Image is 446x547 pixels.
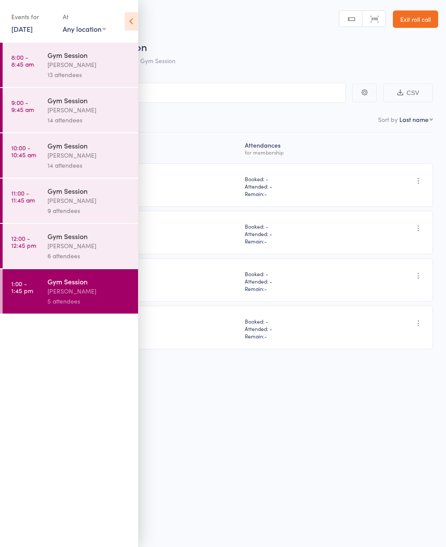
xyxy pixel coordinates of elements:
div: [PERSON_NAME] [47,150,131,160]
span: - [264,190,267,197]
div: [PERSON_NAME] [47,286,131,296]
a: 12:00 -12:45 pmGym Session[PERSON_NAME]6 attendees [3,224,138,268]
div: [PERSON_NAME] [47,105,131,115]
div: 5 attendees [47,296,131,306]
div: for membership [245,149,351,155]
input: Search by name [13,83,346,103]
span: Remain: [245,237,351,245]
div: Events for [11,10,54,24]
div: [PERSON_NAME] [47,196,131,206]
time: 1:00 - 1:45 pm [11,280,33,294]
span: - [264,237,267,245]
span: Remain: [245,190,351,197]
span: - [264,332,267,340]
div: Atten­dances [241,136,355,159]
span: Attended: - [245,325,351,332]
time: 10:00 - 10:45 am [11,144,36,158]
span: Remain: [245,285,351,292]
div: 6 attendees [47,251,131,261]
span: - [264,285,267,292]
div: 14 attendees [47,115,131,125]
time: 8:00 - 8:45 am [11,54,34,68]
span: Remain: [245,332,351,340]
span: Booked: - [245,223,351,230]
a: 9:00 -9:45 amGym Session[PERSON_NAME]14 attendees [3,88,138,132]
time: 11:00 - 11:45 am [11,189,35,203]
div: 9 attendees [47,206,131,216]
span: Booked: - [245,270,351,277]
span: Attended: - [245,182,351,190]
span: Attended: - [245,230,351,237]
div: Gym Session [47,141,131,150]
span: Booked: - [245,175,351,182]
label: Sort by [378,115,398,124]
span: Attended: - [245,277,351,285]
a: [DATE] [11,24,33,34]
div: At [63,10,106,24]
div: [PERSON_NAME] [47,60,131,70]
div: [PERSON_NAME] [47,241,131,251]
div: Gym Session [47,186,131,196]
a: 8:00 -8:45 amGym Session[PERSON_NAME]13 attendees [3,43,138,87]
div: 14 attendees [47,160,131,170]
a: 10:00 -10:45 amGym Session[PERSON_NAME]14 attendees [3,133,138,178]
div: Gym Session [47,231,131,241]
span: Booked: - [245,317,351,325]
div: Gym Session [47,277,131,286]
div: Any location [63,24,106,34]
a: 1:00 -1:45 pmGym Session[PERSON_NAME]5 attendees [3,269,138,314]
time: 9:00 - 9:45 am [11,99,34,113]
div: Last name [399,115,429,124]
div: 13 attendees [47,70,131,80]
time: 12:00 - 12:45 pm [11,235,36,249]
span: Gym Session [140,56,176,65]
button: CSV [383,84,433,102]
a: Exit roll call [393,10,438,28]
div: Gym Session [47,95,131,105]
a: 11:00 -11:45 amGym Session[PERSON_NAME]9 attendees [3,179,138,223]
div: Gym Session [47,50,131,60]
